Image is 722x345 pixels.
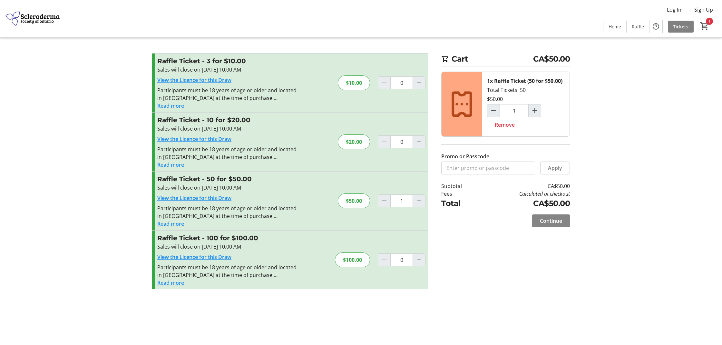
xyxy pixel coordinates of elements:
h3: Raffle Ticket - 100 for $100.00 [157,233,298,243]
span: Sign Up [694,6,713,14]
div: $20.00 [338,134,370,149]
button: Increment by one [413,254,425,266]
div: $50.00 [487,95,503,103]
div: Sales will close on [DATE] 10:00 AM [157,243,298,251]
button: Increment by one [529,104,541,117]
span: Remove [495,121,515,129]
div: Sales will close on [DATE] 10:00 AM [157,66,298,74]
input: Raffle Ticket Quantity [390,253,413,266]
td: CA$50.00 [479,198,570,209]
td: Total [441,198,479,209]
td: CA$50.00 [479,182,570,190]
button: Increment by one [413,77,425,89]
div: Participants must be 18 years of age or older and located in [GEOGRAPHIC_DATA] at the time of pur... [157,145,298,161]
div: Sales will close on [DATE] 10:00 AM [157,184,298,192]
a: View the Licence for this Draw [157,135,231,143]
div: Participants must be 18 years of age or older and located in [GEOGRAPHIC_DATA] at the time of pur... [157,204,298,220]
button: Read more [157,220,184,228]
input: Raffle Ticket Quantity [390,194,413,207]
a: View the Licence for this Draw [157,253,231,261]
h2: Cart [441,53,570,66]
button: Log In [662,5,687,15]
span: Apply [548,164,562,172]
input: Raffle Ticket (50 for $50.00) Quantity [500,104,529,117]
button: Continue [532,214,570,227]
button: Decrement by one [378,195,390,207]
button: Read more [157,161,184,169]
a: View the Licence for this Draw [157,76,231,84]
td: Subtotal [441,182,479,190]
button: Increment by one [413,195,425,207]
h3: Raffle Ticket - 3 for $10.00 [157,56,298,66]
td: Calculated at checkout [479,190,570,198]
span: Home [609,23,621,30]
div: $100.00 [335,252,370,267]
button: Decrement by one [487,104,500,117]
a: Tickets [668,21,694,33]
button: Increment by one [413,136,425,148]
input: Raffle Ticket Quantity [390,76,413,89]
label: Promo or Passcode [441,153,489,160]
div: Participants must be 18 years of age or older and located in [GEOGRAPHIC_DATA] at the time of pur... [157,86,298,102]
button: Remove [487,118,522,131]
span: CA$50.00 [533,53,570,65]
div: Participants must be 18 years of age or older and located in [GEOGRAPHIC_DATA] at the time of pur... [157,263,298,279]
button: Read more [157,102,184,110]
div: 1x Raffle Ticket (50 for $50.00) [487,77,562,85]
button: Sign Up [689,5,718,15]
span: Raffle [632,23,644,30]
h3: Raffle Ticket - 10 for $20.00 [157,115,298,125]
button: Read more [157,279,184,287]
button: Apply [540,162,570,174]
a: Home [603,21,626,33]
a: View the Licence for this Draw [157,194,231,202]
button: Help [649,20,662,33]
div: $50.00 [338,193,370,208]
div: Total Tickets: 50 [482,72,570,136]
span: Tickets [673,23,688,30]
img: Scleroderma Society of Ontario's Logo [4,3,61,35]
button: Cart [699,20,710,32]
td: Fees [441,190,479,198]
a: Raffle [627,21,649,33]
span: Log In [667,6,681,14]
span: Continue [540,217,562,225]
input: Raffle Ticket Quantity [390,135,413,148]
div: Sales will close on [DATE] 10:00 AM [157,125,298,133]
input: Enter promo or passcode [441,162,535,174]
h3: Raffle Ticket - 50 for $50.00 [157,174,298,184]
div: $10.00 [338,75,370,90]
